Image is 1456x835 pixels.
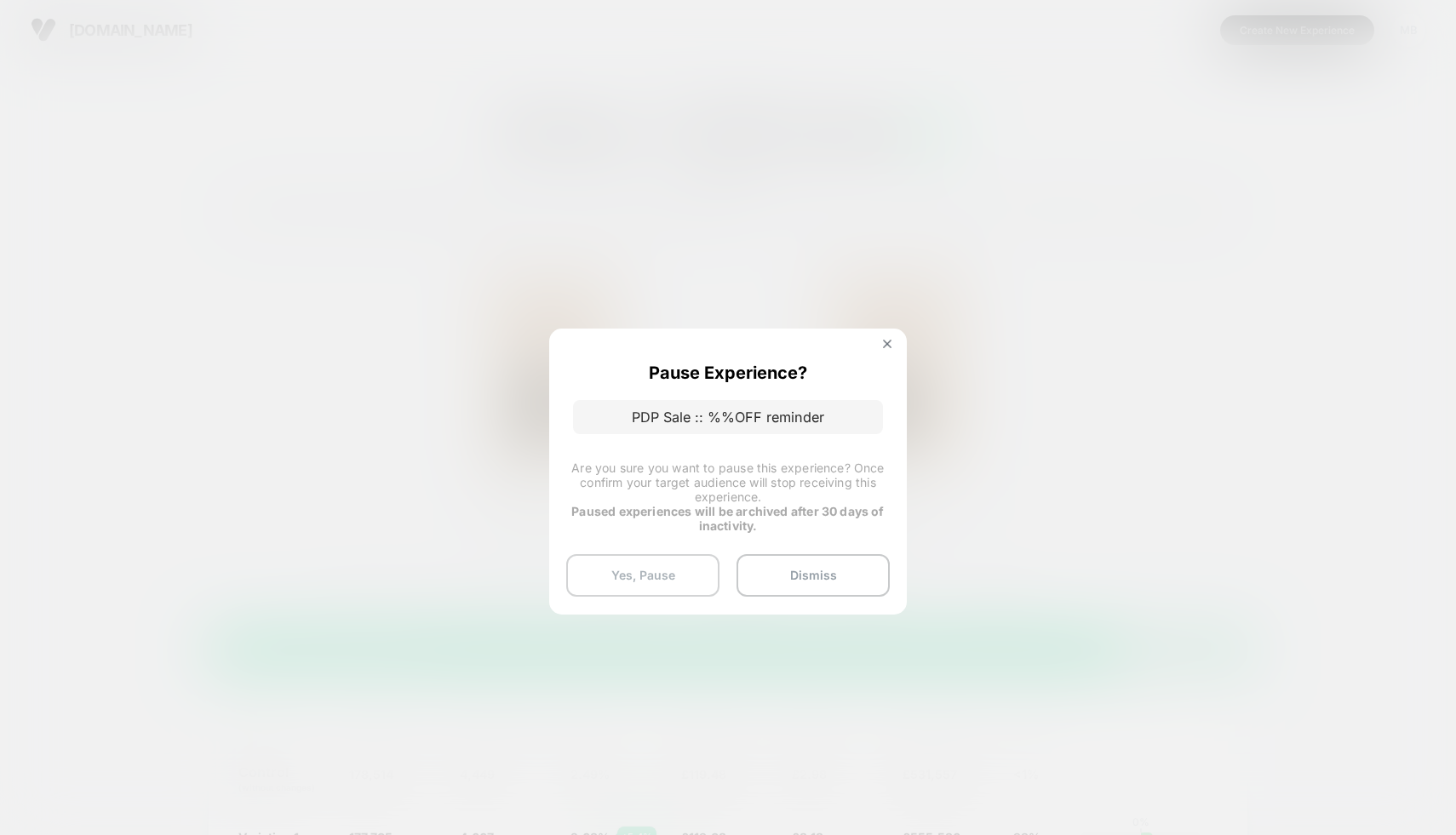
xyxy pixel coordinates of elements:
button: Dismiss [737,554,890,597]
img: close [883,340,891,348]
span: Are you sure you want to pause this experience? Once confirm your target audience will stop recei... [571,460,884,504]
p: Pause Experience? [649,363,807,383]
p: PDP Sale :: %%OFF reminder [573,400,883,434]
button: Yes, Pause [566,554,719,597]
strong: Paused experiences will be archived after 30 days of inactivity. [571,504,884,533]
